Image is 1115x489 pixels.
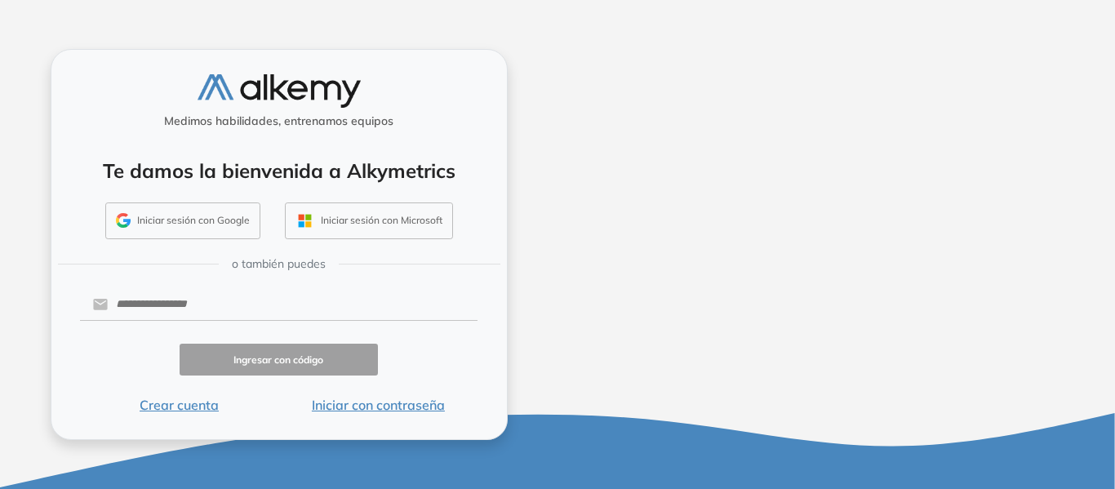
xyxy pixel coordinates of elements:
h5: Medimos habilidades, entrenamos equipos [58,114,500,128]
img: logo-alkemy [198,74,361,108]
img: OUTLOOK_ICON [295,211,314,230]
button: Ingresar con código [180,344,379,376]
iframe: Chat Widget [1033,411,1115,489]
button: Iniciar sesión con Google [105,202,260,240]
h4: Te damos la bienvenida a Alkymetrics [73,159,486,183]
img: GMAIL_ICON [116,213,131,228]
button: Iniciar sesión con Microsoft [285,202,453,240]
button: Iniciar con contraseña [278,395,478,415]
span: o también puedes [232,256,326,273]
button: Crear cuenta [80,395,279,415]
